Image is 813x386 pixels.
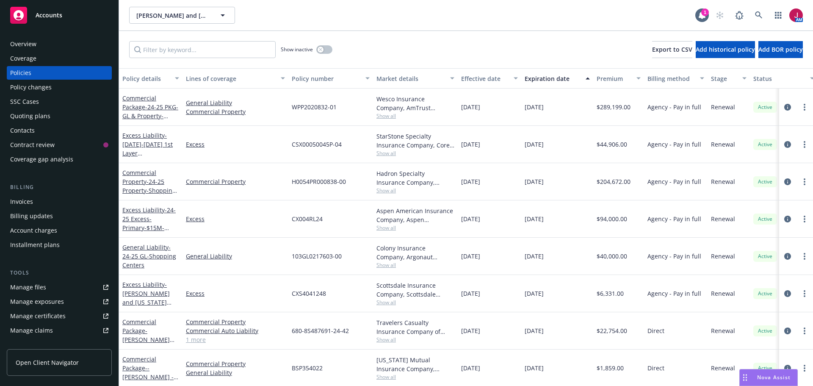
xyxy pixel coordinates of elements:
a: Coverage gap analysis [7,153,112,166]
button: [PERSON_NAME] and [US_STATE][PERSON_NAME] (CL) [129,7,235,24]
span: Renewal [711,140,735,149]
a: Excess [186,289,285,298]
div: Market details [376,74,445,83]
button: Export to CSV [652,41,692,58]
div: Aspen American Insurance Company, Aspen Insurance, AmWins Insurance Brokerage of CA, LLC [376,206,454,224]
span: Direct [647,364,664,372]
button: Nova Assist [739,369,798,386]
span: 680-8S487691-24-42 [292,326,349,335]
input: Filter by keyword... [129,41,276,58]
div: Drag to move [740,369,750,386]
a: more [799,289,810,299]
div: Stage [711,74,737,83]
a: Manage BORs [7,338,112,352]
a: more [799,102,810,112]
a: Search [750,7,767,24]
span: [DATE] [525,289,544,298]
span: Renewal [711,364,735,372]
button: Market details [373,68,458,89]
span: Renewal [711,103,735,111]
div: Coverage [10,52,36,65]
a: circleInformation [783,102,793,112]
a: Commercial Property [122,169,176,203]
span: H0054PR000838-00 [292,177,346,186]
a: more [799,363,810,373]
a: Policies [7,66,112,80]
a: Manage claims [7,324,112,337]
button: Lines of coverage [183,68,288,89]
span: [DATE] [525,326,544,335]
span: Agency - Pay in full [647,214,701,223]
div: Account charges [10,224,57,237]
span: $40,000.00 [597,252,627,261]
a: more [799,214,810,224]
span: $22,754.00 [597,326,627,335]
span: [DATE] [461,103,480,111]
span: $6,331.00 [597,289,624,298]
span: Show inactive [281,46,313,53]
span: Add BOR policy [758,45,803,53]
span: Active [757,141,774,148]
a: Commercial Property [186,359,285,368]
a: Excess Liability [122,280,170,315]
span: Active [757,290,774,297]
span: Active [757,364,774,372]
a: 1 more [186,335,285,344]
div: Contract review [10,138,55,152]
div: Billing method [647,74,695,83]
a: Policy changes [7,81,112,94]
span: Active [757,327,774,335]
button: Premium [593,68,644,89]
span: Agency - Pay in full [647,177,701,186]
span: Show all [376,150,454,157]
a: Report a Bug [731,7,748,24]
div: Tools [7,269,112,277]
span: Renewal [711,252,735,261]
button: Policy number [288,68,373,89]
div: 1 [701,8,709,16]
span: CXS4041248 [292,289,326,298]
span: Active [757,215,774,223]
a: General Liability [186,252,285,261]
div: Billing updates [10,209,53,223]
button: Policy details [119,68,183,89]
a: Manage files [7,280,112,294]
div: Policy changes [10,81,52,94]
a: Commercial Auto Liability [186,326,285,335]
a: more [799,251,810,261]
span: $94,000.00 [597,214,627,223]
a: Excess Liability [122,131,177,184]
span: Show all [376,373,454,380]
span: [PERSON_NAME] and [US_STATE][PERSON_NAME] (CL) [136,11,210,20]
div: Coverage gap analysis [10,153,73,166]
div: Manage claims [10,324,53,337]
span: Renewal [711,177,735,186]
span: Open Client Navigator [16,358,79,367]
a: circleInformation [783,289,793,299]
span: Agency - Pay in full [647,103,701,111]
span: [DATE] [461,289,480,298]
span: Show all [376,336,454,343]
span: Active [757,178,774,186]
a: Account charges [7,224,112,237]
a: Installment plans [7,238,112,252]
button: Expiration date [521,68,593,89]
div: StarStone Specialty Insurance Company, Core Specialty, AmWins Insurance Brokerage of CA, LLC [376,132,454,150]
div: Billing [7,183,112,192]
a: Switch app [770,7,787,24]
span: [DATE] [525,252,544,261]
span: Show all [376,187,454,194]
a: circleInformation [783,251,793,261]
span: Renewal [711,289,735,298]
span: [DATE] [461,214,480,223]
span: BSP354022 [292,364,323,372]
div: Quoting plans [10,109,50,123]
a: Quoting plans [7,109,112,123]
a: Billing updates [7,209,112,223]
span: [DATE] [525,177,544,186]
div: Manage certificates [10,309,66,323]
div: Travelers Casualty Insurance Company of America, Travelers Insurance [376,318,454,336]
span: - 24-25 Excess- Primary-$15M-Shopping Centers & Restaurants [122,206,179,250]
span: $44,906.00 [597,140,627,149]
span: Manage exposures [7,295,112,308]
